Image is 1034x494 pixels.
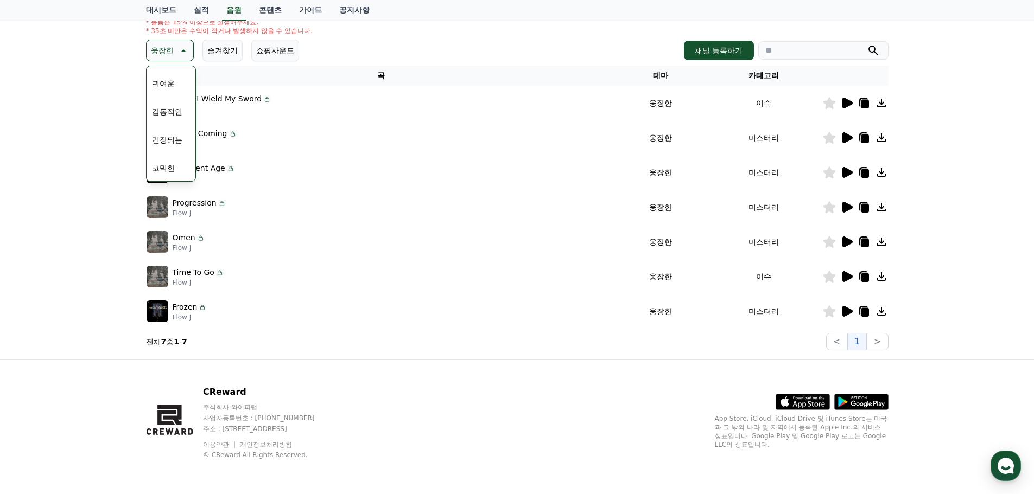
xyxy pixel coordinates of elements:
p: 전체 중 - [146,336,187,347]
p: War is Coming [173,128,227,139]
p: Flow J [173,174,235,183]
button: < [826,333,847,350]
p: Time To Go [173,267,214,278]
button: 긴장되는 [148,128,187,152]
p: Flow J [173,105,272,113]
a: 설정 [140,344,208,371]
p: 주소 : [STREET_ADDRESS] [203,425,335,433]
td: 이슈 [705,259,822,294]
p: Flow J [173,278,224,287]
button: 웅장한 [146,40,194,61]
span: 대화 [99,361,112,369]
td: 이슈 [705,86,822,120]
td: 미스터리 [705,294,822,329]
a: 대화 [72,344,140,371]
button: 코믹한 [148,156,179,180]
p: CReward [203,386,335,399]
th: 곡 [146,66,616,86]
strong: 7 [182,337,187,346]
p: App Store, iCloud, iCloud Drive 및 iTunes Store는 미국과 그 밖의 나라 및 지역에서 등록된 Apple Inc.의 서비스 상표입니다. Goo... [715,414,889,449]
td: 미스터리 [705,120,822,155]
button: 귀여운 [148,72,179,95]
img: music [147,300,168,322]
p: 웅장한 [151,43,174,58]
img: music [147,266,168,287]
p: Progression [173,197,217,209]
td: 미스터리 [705,155,822,190]
button: 즐겨찾기 [202,40,243,61]
td: 웅장한 [616,224,705,259]
p: * 볼륨은 15% 이상으로 설정해주세요. [146,18,313,27]
p: Frozen [173,301,198,313]
td: 미스터리 [705,224,822,259]
p: © CReward All Rights Reserved. [203,451,335,459]
a: 개인정보처리방침 [240,441,292,448]
button: 1 [847,333,867,350]
td: 웅장한 [616,259,705,294]
span: 홈 [34,360,41,369]
td: 웅장한 [616,120,705,155]
strong: 1 [174,337,179,346]
strong: 7 [161,337,167,346]
p: * 35초 미만은 수익이 적거나 발생하지 않을 수 있습니다. [146,27,313,35]
td: 웅장한 [616,190,705,224]
p: 사업자등록번호 : [PHONE_NUMBER] [203,414,335,422]
button: 채널 등록하기 [684,41,753,60]
p: Flow J [173,313,207,322]
img: music [147,196,168,218]
p: Turbulent Age [173,163,225,174]
p: Flow J [173,209,226,217]
p: When I Wield My Sword [173,93,262,105]
td: 웅장한 [616,86,705,120]
td: 웅장한 [616,294,705,329]
p: Omen [173,232,195,243]
p: Flow J [173,243,205,252]
th: 카테고리 [705,66,822,86]
img: music [147,231,168,253]
a: 홈 [3,344,72,371]
a: 이용약관 [203,441,237,448]
span: 설정 [168,360,181,369]
th: 테마 [616,66,705,86]
button: > [867,333,888,350]
button: 감동적인 [148,100,187,124]
p: 주식회사 와이피랩 [203,403,335,412]
td: 웅장한 [616,155,705,190]
button: 쇼핑사운드 [251,40,299,61]
p: Flow J [173,139,237,148]
td: 미스터리 [705,190,822,224]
